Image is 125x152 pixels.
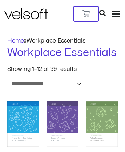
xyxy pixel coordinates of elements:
span: » [7,38,85,44]
select: Shop order [7,78,83,90]
a: Home [7,38,24,44]
p: Showing 1–12 of 99 results [7,66,77,72]
span: Workplace Essentials [27,38,85,44]
img: Self-Management and Productivity [86,101,118,147]
h1: Workplace Essentials [7,45,118,60]
img: Human-Centered Leadership [47,101,78,147]
img: Consent and Boundaries in the Workplace [7,101,39,147]
div: Menu Toggle [111,9,121,19]
img: Velsoft Training Materials [4,8,48,19]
